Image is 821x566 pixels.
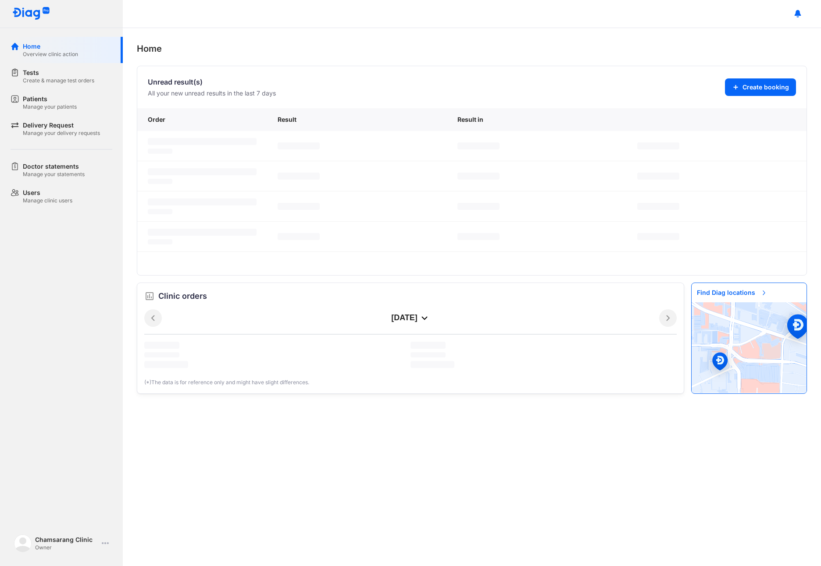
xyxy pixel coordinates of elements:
[144,352,179,357] span: ‌
[12,7,50,21] img: logo
[278,233,320,240] span: ‌
[23,171,85,178] div: Manage your statements
[637,203,679,210] span: ‌
[637,173,679,180] span: ‌
[637,142,679,149] span: ‌
[144,342,179,349] span: ‌
[278,203,320,210] span: ‌
[457,142,500,149] span: ‌
[23,121,100,130] div: Delivery Request
[278,173,320,180] span: ‌
[158,290,207,302] span: Clinic orders
[23,42,78,51] div: Home
[137,42,807,55] div: Home
[148,138,257,145] span: ‌
[148,89,276,98] div: All your new unread results in the last 7 days
[148,229,257,236] span: ‌
[692,283,773,302] span: Find Diag locations
[725,78,796,96] button: Create booking
[148,239,172,244] span: ‌
[447,108,627,131] div: Result in
[148,168,257,175] span: ‌
[35,544,98,551] div: Owner
[23,68,94,77] div: Tests
[410,361,454,368] span: ‌
[23,188,72,197] div: Users
[148,209,172,214] span: ‌
[144,379,677,386] div: (*)The data is for reference only and might have slight differences.
[410,342,446,349] span: ‌
[23,162,85,171] div: Doctor statements
[23,130,100,137] div: Manage your delivery requests
[162,313,659,323] div: [DATE]
[23,197,72,204] div: Manage clinic users
[35,535,98,544] div: Chamsarang Clinic
[14,534,32,552] img: logo
[148,198,257,205] span: ‌
[278,142,320,149] span: ‌
[144,291,155,301] img: order.5a6da16c.svg
[637,233,679,240] span: ‌
[144,361,188,368] span: ‌
[148,149,172,154] span: ‌
[410,352,446,357] span: ‌
[267,108,447,131] div: Result
[23,77,94,84] div: Create & manage test orders
[148,77,276,87] div: Unread result(s)
[23,103,77,110] div: Manage your patients
[457,203,500,210] span: ‌
[457,233,500,240] span: ‌
[23,95,77,103] div: Patients
[23,51,78,58] div: Overview clinic action
[148,179,172,184] span: ‌
[137,108,267,131] div: Order
[457,173,500,180] span: ‌
[742,83,789,92] span: Create booking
